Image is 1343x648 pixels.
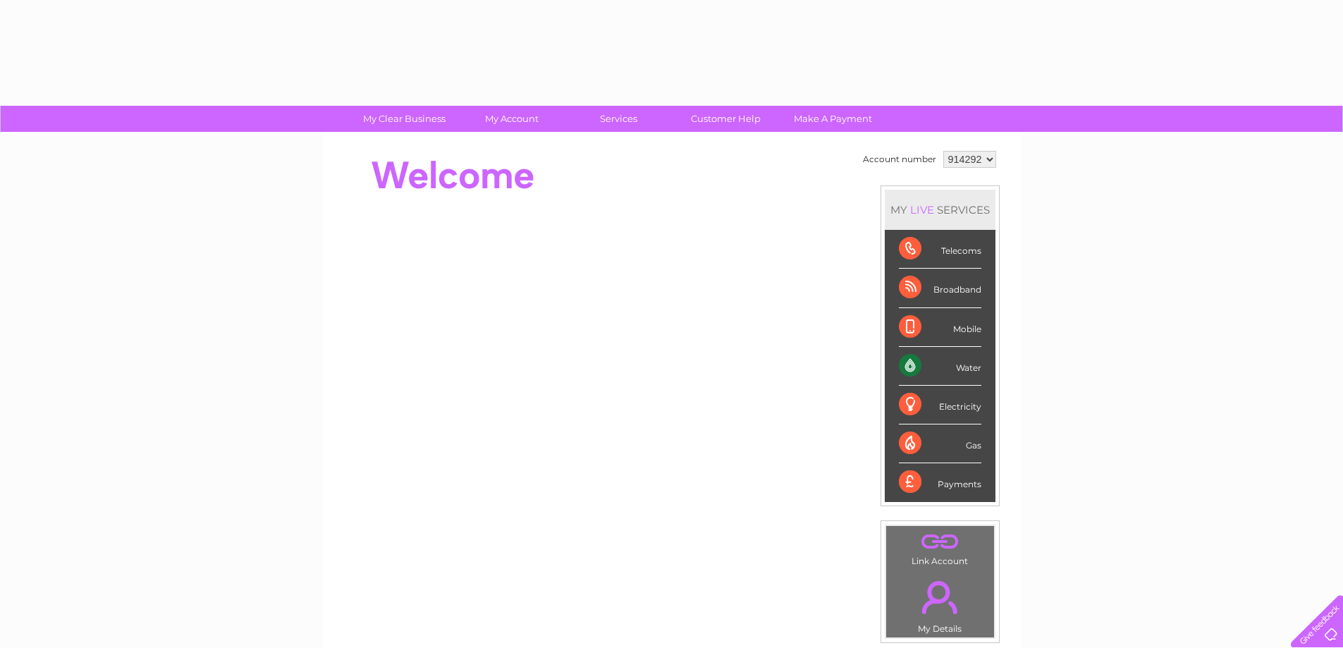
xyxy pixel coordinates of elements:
[775,106,891,132] a: Make A Payment
[890,573,991,622] a: .
[890,530,991,554] a: .
[899,347,981,386] div: Water
[899,269,981,307] div: Broadband
[899,386,981,424] div: Electricity
[453,106,570,132] a: My Account
[899,463,981,501] div: Payments
[885,569,995,638] td: My Details
[560,106,677,132] a: Services
[907,203,937,216] div: LIVE
[346,106,462,132] a: My Clear Business
[899,424,981,463] div: Gas
[668,106,784,132] a: Customer Help
[885,525,995,570] td: Link Account
[899,230,981,269] div: Telecoms
[899,308,981,347] div: Mobile
[859,147,940,171] td: Account number
[885,190,995,230] div: MY SERVICES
